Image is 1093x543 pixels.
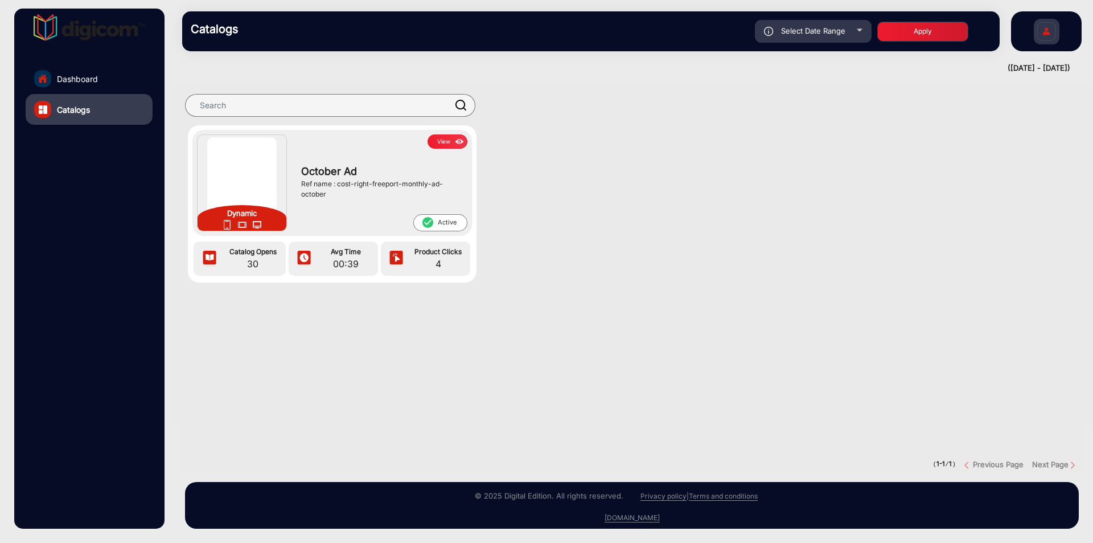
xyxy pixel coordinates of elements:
[964,461,973,469] img: previous button
[57,104,90,116] span: Catalogs
[223,247,283,257] span: Catalog Opens
[949,460,952,468] strong: 1
[26,94,153,125] a: Catalogs
[689,492,758,501] a: Terms and conditions
[57,73,98,85] span: Dashboard
[605,513,660,522] a: [DOMAIN_NAME]
[227,209,257,218] strong: Dynamic
[238,222,246,227] img: icon
[1034,13,1058,53] img: Sign%20Up.svg
[253,221,261,228] img: icon
[224,220,231,230] img: icon
[413,214,467,231] span: Active
[973,460,1024,469] strong: Previous Page
[1032,460,1069,469] strong: Next Page
[936,460,945,468] strong: 1-1
[201,250,218,267] img: icon
[781,26,845,35] span: Select Date Range
[301,179,461,199] div: Ref name : cost-right-freeport-monthly-ad-october
[295,250,313,267] img: icon
[455,100,467,111] img: prodSearch.svg
[409,257,467,271] span: 4
[26,63,153,94] a: Dashboard
[39,105,47,114] img: catalog
[207,137,277,228] img: October Ad
[191,22,350,36] h3: Catalogs
[687,492,689,500] a: |
[388,250,405,267] img: icon
[933,459,956,469] pre: ( / )
[877,22,968,42] button: Apply
[317,257,375,271] span: 00:39
[38,74,48,84] img: home
[475,491,623,500] small: © 2025 Digital Edition. All rights reserved.
[171,63,1070,74] div: ([DATE] - [DATE])
[317,247,375,257] span: Avg Time
[640,492,687,501] a: Privacy policy
[453,136,466,148] img: icon
[1069,461,1077,469] img: Next button
[409,247,467,257] span: Product Clicks
[764,27,774,36] img: icon
[428,134,467,149] button: Viewicon
[421,216,434,229] mat-icon: check_circle
[34,14,145,40] img: vmg-logo
[185,94,475,117] input: Search
[301,164,461,179] span: October Ad
[223,257,283,271] span: 30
